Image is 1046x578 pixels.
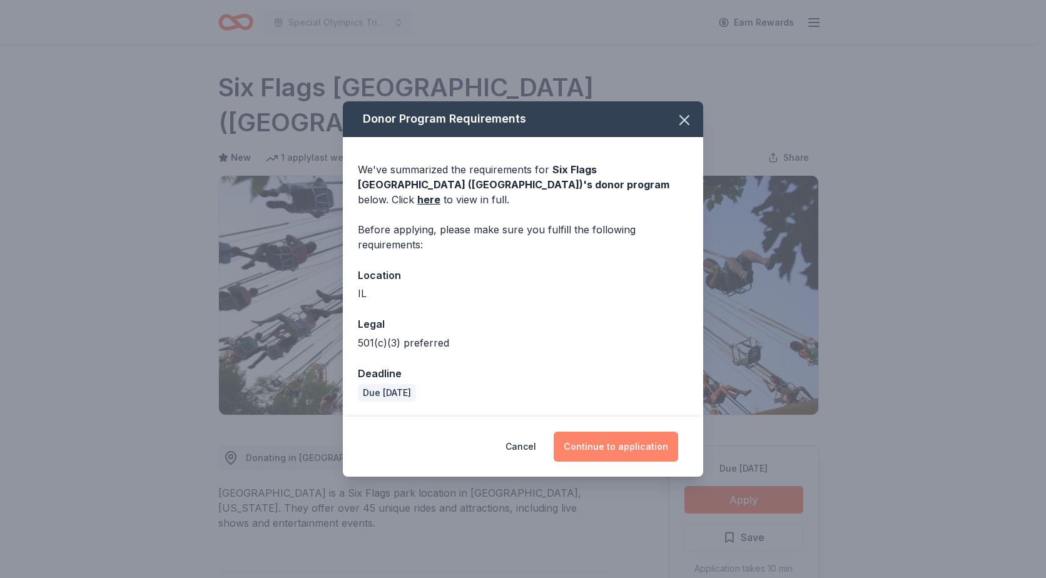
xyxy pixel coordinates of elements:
button: Continue to application [554,432,678,462]
div: Before applying, please make sure you fulfill the following requirements: [358,222,688,252]
div: Deadline [358,365,688,382]
div: 501(c)(3) preferred [358,335,688,350]
div: Due [DATE] [358,384,416,402]
div: Donor Program Requirements [343,101,703,137]
div: Legal [358,316,688,332]
div: We've summarized the requirements for below. Click to view in full. [358,162,688,207]
a: here [417,192,440,207]
div: Location [358,267,688,283]
div: IL [358,286,688,301]
button: Cancel [505,432,536,462]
